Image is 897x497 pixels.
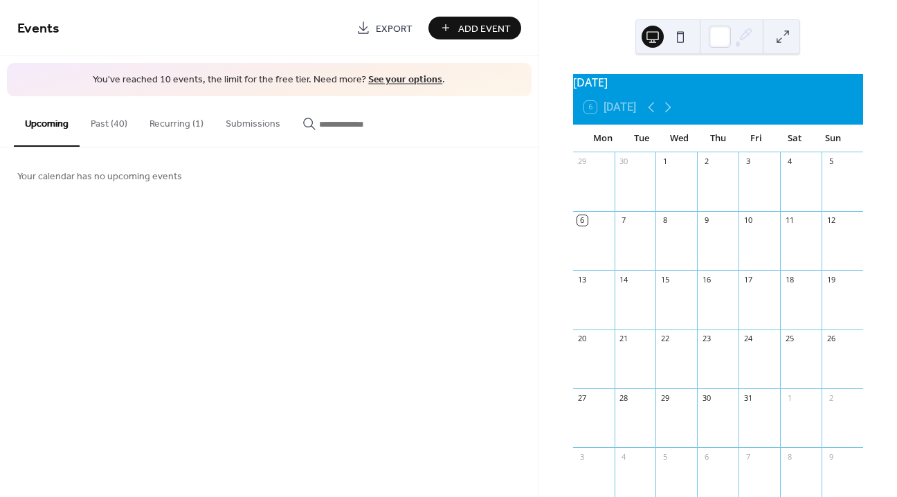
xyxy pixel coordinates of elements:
[346,17,423,39] a: Export
[701,451,712,462] div: 6
[660,451,670,462] div: 5
[743,274,753,284] div: 17
[577,334,588,344] div: 20
[376,21,413,36] span: Export
[701,392,712,403] div: 30
[743,215,753,226] div: 10
[743,392,753,403] div: 31
[826,451,836,462] div: 9
[584,125,622,152] div: Mon
[619,156,629,167] div: 30
[573,74,863,91] div: [DATE]
[660,156,670,167] div: 1
[826,156,836,167] div: 5
[21,73,518,87] span: You've reached 10 events, the limit for the free tier. Need more? .
[660,392,670,403] div: 29
[577,156,588,167] div: 29
[660,215,670,226] div: 8
[14,96,80,147] button: Upcoming
[699,125,737,152] div: Thu
[701,334,712,344] div: 23
[826,274,836,284] div: 19
[701,156,712,167] div: 2
[80,96,138,145] button: Past (40)
[784,274,795,284] div: 18
[660,125,698,152] div: Wed
[577,392,588,403] div: 27
[743,334,753,344] div: 24
[826,392,836,403] div: 2
[743,156,753,167] div: 3
[619,392,629,403] div: 28
[784,392,795,403] div: 1
[577,215,588,226] div: 6
[775,125,813,152] div: Sat
[784,334,795,344] div: 25
[660,334,670,344] div: 22
[577,274,588,284] div: 13
[743,451,753,462] div: 7
[619,274,629,284] div: 14
[701,274,712,284] div: 16
[577,451,588,462] div: 3
[737,125,775,152] div: Fri
[784,215,795,226] div: 11
[17,169,182,183] span: Your calendar has no upcoming events
[784,451,795,462] div: 8
[660,274,670,284] div: 15
[826,334,836,344] div: 26
[17,15,60,42] span: Events
[138,96,215,145] button: Recurring (1)
[619,451,629,462] div: 4
[619,215,629,226] div: 7
[368,71,442,89] a: See your options
[215,96,291,145] button: Submissions
[784,156,795,167] div: 4
[619,334,629,344] div: 21
[622,125,660,152] div: Tue
[826,215,836,226] div: 12
[701,215,712,226] div: 9
[814,125,852,152] div: Sun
